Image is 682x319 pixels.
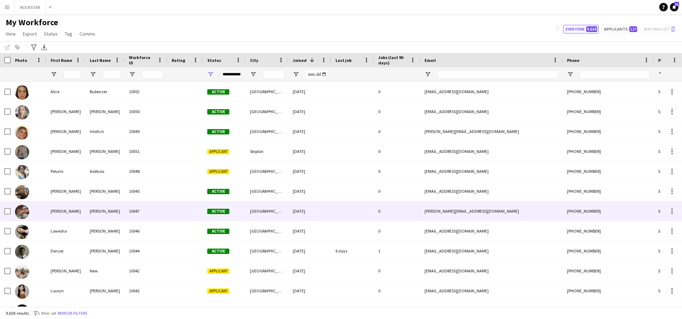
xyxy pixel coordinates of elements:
div: 0 [374,161,420,181]
button: Open Filter Menu [250,71,256,78]
span: Comms [79,31,95,37]
div: 10052 [125,82,167,101]
div: 0 [374,201,420,221]
div: 10042 [125,261,167,281]
div: [EMAIL_ADDRESS][DOMAIN_NAME] [420,241,563,261]
div: [DATE] [288,221,331,241]
span: Active [207,89,229,95]
span: 11 [674,2,679,6]
span: Active [207,249,229,254]
div: 10051 [125,142,167,161]
div: [PHONE_NUMBER] [563,142,654,161]
button: Open Filter Menu [207,71,214,78]
div: Pelumi [46,161,85,181]
div: [GEOGRAPHIC_DATA] [246,281,288,301]
span: Active [207,109,229,115]
div: 10043 [125,281,167,301]
button: Open Filter Menu [129,71,135,78]
span: Phone [567,58,579,63]
div: Adetula [85,161,125,181]
img: Jess New [15,265,29,279]
button: ROCKSTAR [15,0,46,14]
div: [GEOGRAPHIC_DATA] [246,241,288,261]
div: 10044 [125,241,167,261]
span: Workforce ID [129,55,155,65]
button: Open Filter Menu [425,71,431,78]
div: [PERSON_NAME] [46,181,85,201]
div: [GEOGRAPHIC_DATA] [246,102,288,121]
div: Alice [46,82,85,101]
div: 10050 [125,102,167,121]
span: Applicant [207,288,229,294]
span: Status [207,58,221,63]
div: [PHONE_NUMBER] [563,201,654,221]
div: [PERSON_NAME] [46,102,85,121]
button: Applicants127 [602,25,639,33]
img: Olivia Mounsey [15,145,29,159]
div: [EMAIL_ADDRESS][DOMAIN_NAME] [420,281,563,301]
div: [DATE] [288,281,331,301]
img: Lauryn Chen [15,285,29,299]
div: Lowesha [46,221,85,241]
img: Pelumi Adetula [15,165,29,179]
app-action-btn: Advanced filters [30,43,38,52]
span: Applicant [207,169,229,174]
div: [DATE] [288,82,331,101]
input: Email Filter Input [437,70,558,79]
button: Open Filter Menu [567,71,573,78]
input: City Filter Input [263,70,284,79]
div: [EMAIL_ADDRESS][DOMAIN_NAME] [420,181,563,201]
img: Clara Stroud [15,105,29,119]
span: Email [425,58,436,63]
img: Denzel Mungai [15,245,29,259]
span: Last job [335,58,352,63]
div: [PERSON_NAME][EMAIL_ADDRESS][DOMAIN_NAME] [420,201,563,221]
span: Active [207,229,229,234]
div: [DATE] [288,102,331,121]
div: [DATE] [288,201,331,221]
span: Tag [65,31,72,37]
div: [GEOGRAPHIC_DATA] [246,261,288,281]
div: [DATE] [288,142,331,161]
div: [GEOGRAPHIC_DATA] [246,201,288,221]
img: Lowesha Jackson [15,225,29,239]
div: [EMAIL_ADDRESS][DOMAIN_NAME] [420,102,563,121]
div: Bubenzer [85,82,125,101]
div: 10046 [125,221,167,241]
div: [DATE] [288,161,331,181]
div: 0 [374,281,420,301]
div: hilditch [85,122,125,141]
span: My Workforce [6,17,58,28]
div: 0 [374,102,420,121]
span: Active [207,189,229,194]
div: 0 [374,82,420,101]
span: Status [44,31,58,37]
div: Denzel [46,241,85,261]
span: Photo [15,58,27,63]
button: Everyone9,638 [563,25,599,33]
span: Active [207,129,229,134]
div: [PERSON_NAME] [85,142,125,161]
div: [PERSON_NAME] [85,281,125,301]
div: [PHONE_NUMBER] [563,161,654,181]
div: [PERSON_NAME] [85,241,125,261]
span: 9,638 [586,26,597,32]
div: 0 [374,261,420,281]
input: First Name Filter Input [63,70,81,79]
div: [PHONE_NUMBER] [563,221,654,241]
span: First Name [51,58,72,63]
div: New [85,261,125,281]
div: [PHONE_NUMBER] [563,82,654,101]
div: [GEOGRAPHIC_DATA] [246,181,288,201]
button: Open Filter Menu [293,71,299,78]
a: View [3,29,19,38]
div: [EMAIL_ADDRESS][DOMAIN_NAME] [420,221,563,241]
span: Active [207,209,229,214]
div: [PERSON_NAME] [85,221,125,241]
div: 0 [374,122,420,141]
div: [DATE] [288,181,331,201]
input: Workforce ID Filter Input [142,70,163,79]
img: Andrew Barrett [15,304,29,319]
button: Open Filter Menu [51,71,57,78]
span: View [6,31,16,37]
